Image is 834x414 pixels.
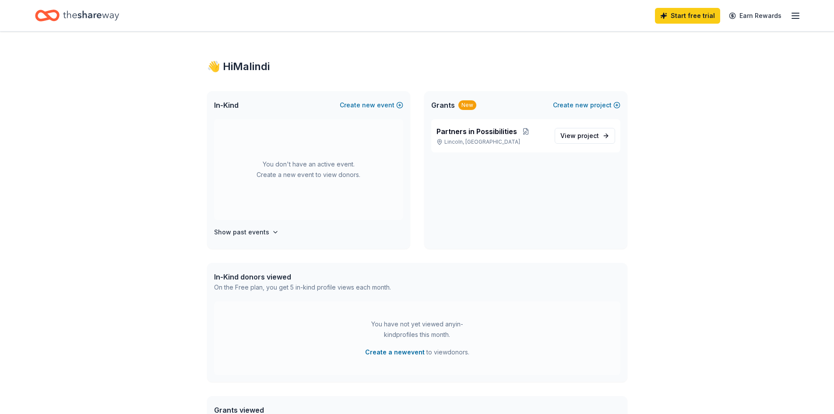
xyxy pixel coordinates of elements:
[458,100,476,110] div: New
[214,227,279,237] button: Show past events
[365,347,425,357] button: Create a newevent
[436,126,517,137] span: Partners in Possibilities
[207,60,627,74] div: 👋 Hi Malindi
[214,227,269,237] h4: Show past events
[436,138,548,145] p: Lincoln, [GEOGRAPHIC_DATA]
[555,128,615,144] a: View project
[362,319,472,340] div: You have not yet viewed any in-kind profiles this month.
[577,132,599,139] span: project
[724,8,787,24] a: Earn Rewards
[655,8,720,24] a: Start free trial
[365,347,469,357] span: to view donors .
[214,282,391,293] div: On the Free plan, you get 5 in-kind profile views each month.
[560,131,599,141] span: View
[340,100,403,110] button: Createnewevent
[35,5,119,26] a: Home
[431,100,455,110] span: Grants
[553,100,620,110] button: Createnewproject
[214,119,403,220] div: You don't have an active event. Create a new event to view donors.
[362,100,375,110] span: new
[575,100,588,110] span: new
[214,272,391,282] div: In-Kind donors viewed
[214,100,239,110] span: In-Kind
